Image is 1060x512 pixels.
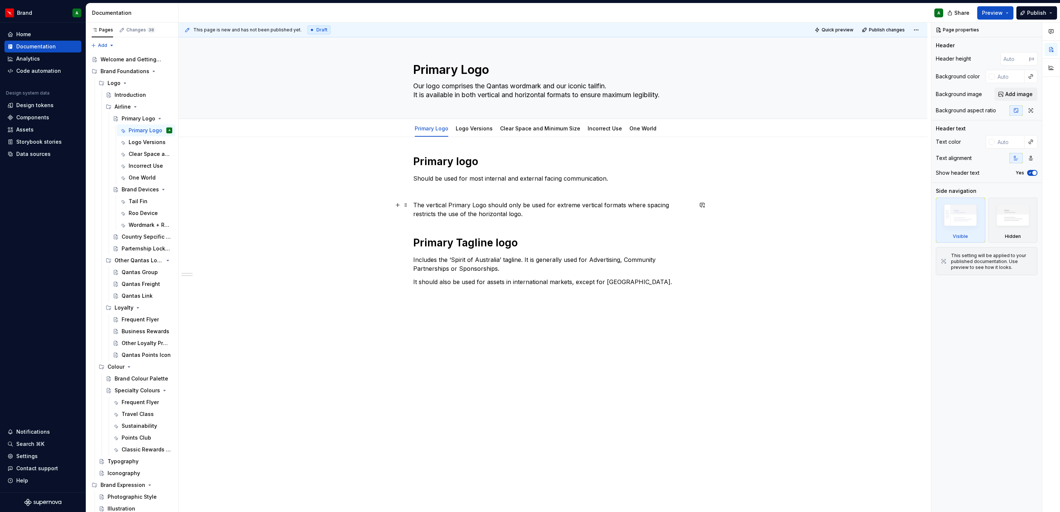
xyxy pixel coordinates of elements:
button: Help [4,475,81,487]
button: Preview [977,6,1013,20]
a: Incorrect Use [117,160,175,172]
h1: Primary logo [413,155,693,168]
div: Design system data [6,90,50,96]
div: Components [16,114,49,121]
div: Code automation [16,67,61,75]
p: Includes the ‘Spirit of Australia’ tagline. It is generally used for Advertising, Community Partn... [413,255,693,273]
div: Show header text [936,169,979,177]
div: Wordmark + Roo [129,221,171,229]
div: Hidden [1005,233,1021,239]
div: Logo [108,79,120,87]
div: Loyalty [103,302,175,314]
div: Sustainability [122,422,157,430]
div: Qantas Link [122,292,153,300]
div: Typography [108,458,139,465]
div: Airline [103,101,175,113]
div: Iconography [108,470,140,477]
span: 38 [147,27,155,33]
a: Parternship Lockups [110,243,175,255]
a: Introduction [103,89,175,101]
a: Logo Versions [117,136,175,148]
div: Pages [92,27,113,33]
input: Auto [1000,52,1029,65]
div: Header [936,42,955,49]
div: Changes [126,27,155,33]
a: Iconography [96,467,175,479]
span: This page is new and has not been published yet. [193,27,302,33]
div: Colour [96,361,175,373]
div: Logo Versions [453,120,496,136]
a: Logo Versions [456,125,493,132]
div: Side navigation [936,187,976,195]
div: Home [16,31,31,38]
a: Business Rewards [110,325,175,337]
div: Hidden [988,198,1038,243]
button: Search ⌘K [4,438,81,450]
textarea: Our logo comprises the Qantas wordmark and our iconic tailfin. It is available in both vertical a... [412,80,691,101]
div: Data sources [16,150,51,158]
div: Settings [16,453,38,460]
a: Qantas Freight [110,278,175,290]
div: Qantas Group [122,269,158,276]
div: Specialty Colours [115,387,160,394]
a: Classic Rewards Plus [110,444,175,455]
button: BrandA [1,5,84,21]
p: It should also be used for assets in international markets, except for [GEOGRAPHIC_DATA]. [413,277,693,286]
a: Brand Colour Palette [103,373,175,385]
button: Add [89,40,116,51]
a: Brand Devices [110,184,175,195]
div: This setting will be applied to your published documentation. Use preview to see how it looks. [951,253,1033,270]
div: Documentation [16,43,56,50]
p: Should be used for most internal and external facing communication. [413,174,693,183]
a: Documentation [4,41,81,52]
div: Classic Rewards Plus [122,446,171,453]
div: Header text [936,125,966,132]
button: Publish changes [860,25,908,35]
div: A [169,127,170,134]
label: Yes [1016,170,1024,176]
div: Parternship Lockups [122,245,171,252]
svg: Supernova Logo [24,499,61,506]
div: Points Club [122,434,151,441]
button: Notifications [4,426,81,438]
div: Incorrect Use [129,162,163,170]
div: Brand [17,9,32,17]
div: One World [129,174,156,181]
a: Qantas Group [110,266,175,278]
div: Tail Fin [129,198,147,205]
span: Publish [1027,9,1046,17]
button: Publish [1016,6,1057,20]
a: Frequent Flyer [110,314,175,325]
a: Typography [96,455,175,467]
div: Introduction [115,91,146,99]
input: Auto [995,135,1025,149]
h1: Primary Tagline logo [413,236,693,249]
div: A [937,10,940,16]
a: Assets [4,124,81,136]
a: Roo Device [117,207,175,219]
a: Photographic Style [96,491,175,503]
div: A [75,10,78,16]
a: Components [4,112,81,123]
div: Roo Device [129,209,158,217]
a: Primary Logo [415,125,448,132]
a: Code automation [4,65,81,77]
div: Frequent Flyer [122,316,159,323]
div: Other Qantas Logos [103,255,175,266]
a: Storybook stories [4,136,81,148]
div: Assets [16,126,34,133]
div: Qantas Freight [122,280,160,288]
a: Tail Fin [117,195,175,207]
div: Visible [936,198,985,243]
a: One World [629,125,656,132]
a: Analytics [4,53,81,65]
div: Logo [96,77,175,89]
a: Clear Space and Minimum Size [500,125,580,132]
button: Quick preview [812,25,857,35]
a: Data sources [4,148,81,160]
img: 6b187050-a3ed-48aa-8485-808e17fcee26.png [5,8,14,17]
a: Country Sepcific Logos [110,231,175,243]
div: Brand Expression [89,479,175,491]
div: Country Sepcific Logos [122,233,171,240]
